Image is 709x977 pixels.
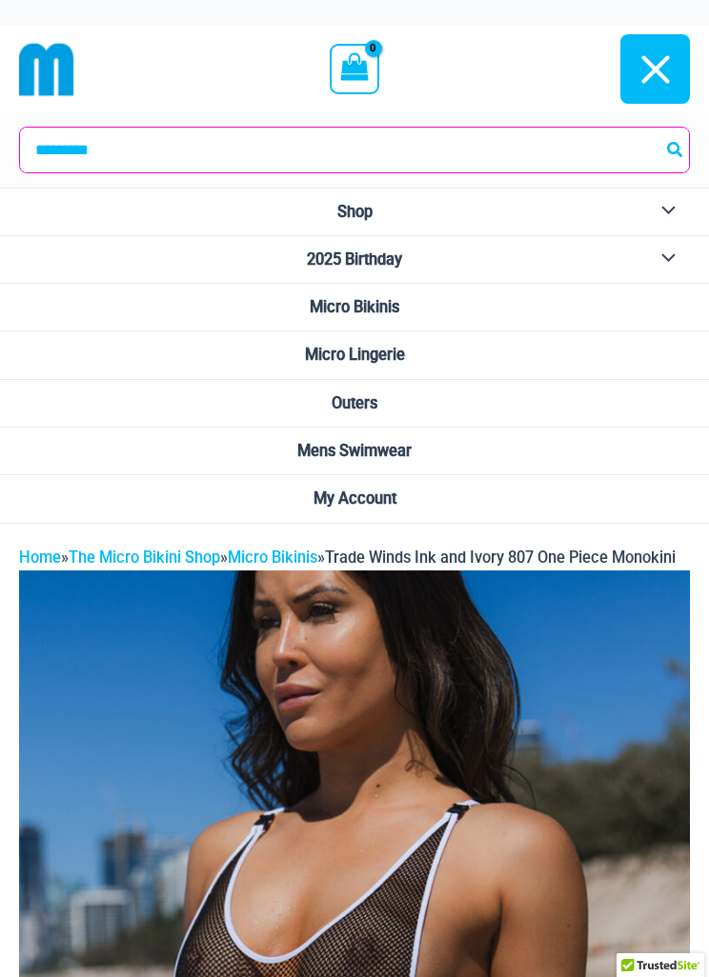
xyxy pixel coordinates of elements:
[307,250,402,269] span: 2025 Birthday
[663,128,688,172] button: Search
[337,203,373,221] span: Shop
[19,548,61,567] a: Home
[69,548,220,567] a: The Micro Bikini Shop
[228,548,317,567] a: Micro Bikinis
[314,489,396,508] span: My Account
[19,42,74,97] img: cropped mm emblem
[330,44,378,93] a: View Shopping Cart, empty
[325,548,676,567] span: Trade Winds Ink and Ivory 807 One Piece Monokini
[310,298,399,316] span: Micro Bikinis
[305,346,405,364] span: Micro Lingerie
[297,442,412,460] span: Mens Swimwear
[332,394,377,412] span: Outers
[19,548,676,567] span: » » »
